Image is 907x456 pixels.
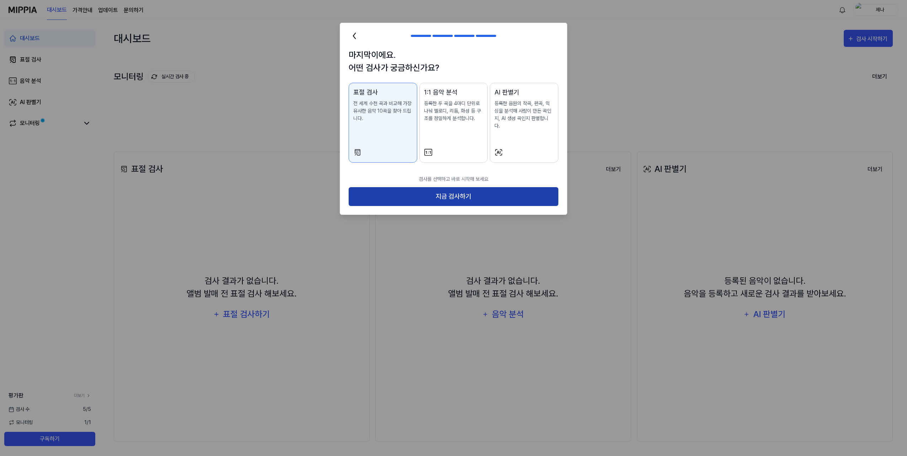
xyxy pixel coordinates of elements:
[349,83,417,163] button: 표절 검사전 세계 수천 곡과 비교해 가장 유사한 음악 10곡을 찾아 드립니다.
[353,87,413,97] div: 표절 검사
[353,100,413,122] p: 전 세계 수천 곡과 비교해 가장 유사한 음악 10곡을 찾아 드립니다.
[494,87,554,97] div: AI 판별기
[494,100,554,130] p: 등록한 음원의 작곡, 편곡, 믹싱을 분석해 사람이 만든 곡인지, AI 생성 곡인지 판별합니다.
[424,100,483,122] p: 등록한 두 곡을 4마디 단위로 나눠 멜로디, 리듬, 화성 등 구조를 정밀하게 분석합니다.
[490,83,558,163] button: AI 판별기등록한 음원의 작곡, 편곡, 믹싱을 분석해 사람이 만든 곡인지, AI 생성 곡인지 판별합니다.
[419,83,488,163] button: 1:1 음악 분석등록한 두 곡을 4마디 단위로 나눠 멜로디, 리듬, 화성 등 구조를 정밀하게 분석합니다.
[424,87,483,97] div: 1:1 음악 분석
[349,49,558,74] h1: 마지막이에요. 어떤 검사가 궁금하신가요?
[349,187,558,206] button: 지금 검사하기
[349,171,558,187] p: 검사를 선택하고 바로 시작해 보세요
